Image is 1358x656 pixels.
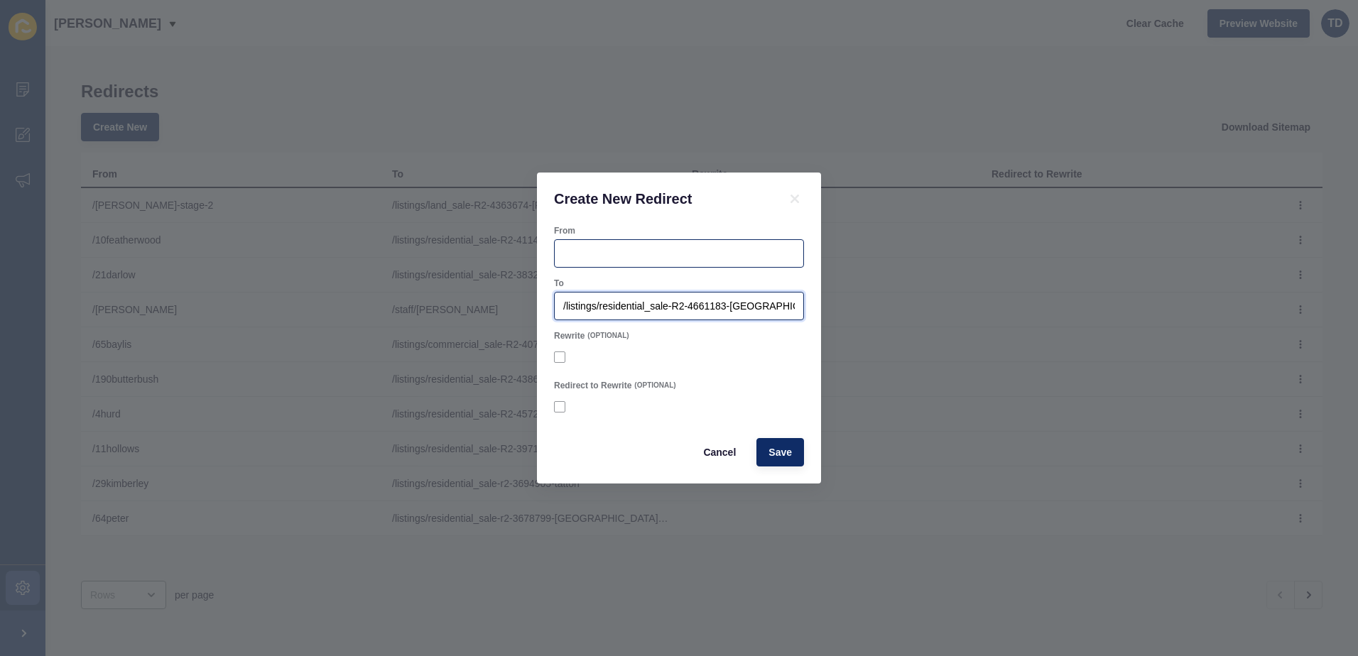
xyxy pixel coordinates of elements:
[703,445,736,459] span: Cancel
[691,438,748,466] button: Cancel
[554,330,585,341] label: Rewrite
[768,445,792,459] span: Save
[756,438,804,466] button: Save
[554,190,768,208] h1: Create New Redirect
[554,278,564,289] label: To
[587,331,629,341] span: (OPTIONAL)
[554,225,575,236] label: From
[554,380,631,391] label: Redirect to Rewrite
[634,381,675,390] span: (OPTIONAL)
